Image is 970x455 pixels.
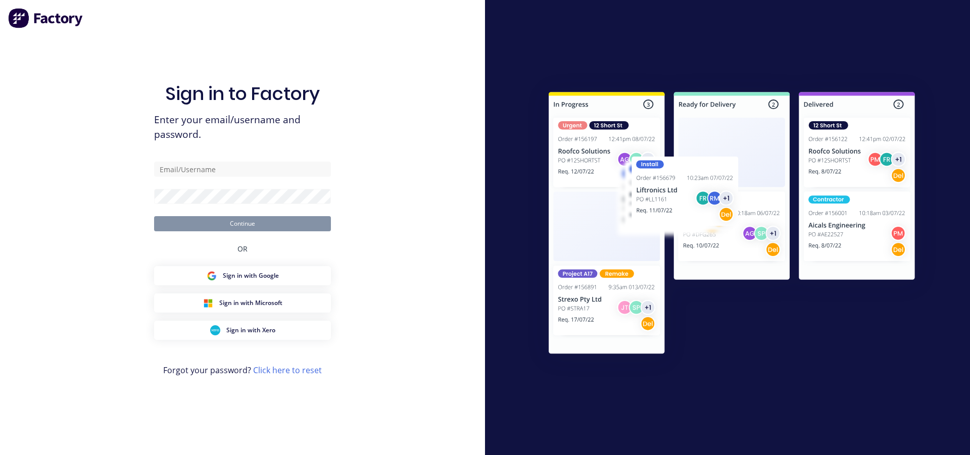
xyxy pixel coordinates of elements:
span: Enter your email/username and password. [154,113,331,142]
button: Microsoft Sign inSign in with Microsoft [154,293,331,313]
button: Google Sign inSign in with Google [154,266,331,285]
img: Xero Sign in [210,325,220,335]
div: OR [237,231,248,266]
img: Google Sign in [207,271,217,281]
span: Sign in with Google [223,271,279,280]
input: Email/Username [154,162,331,177]
img: Sign in [526,72,937,378]
span: Sign in with Xero [226,326,275,335]
span: Forgot your password? [163,364,322,376]
h1: Sign in to Factory [165,83,320,105]
span: Sign in with Microsoft [219,298,282,308]
button: Continue [154,216,331,231]
img: Microsoft Sign in [203,298,213,308]
a: Click here to reset [253,365,322,376]
img: Factory [8,8,84,28]
button: Xero Sign inSign in with Xero [154,321,331,340]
